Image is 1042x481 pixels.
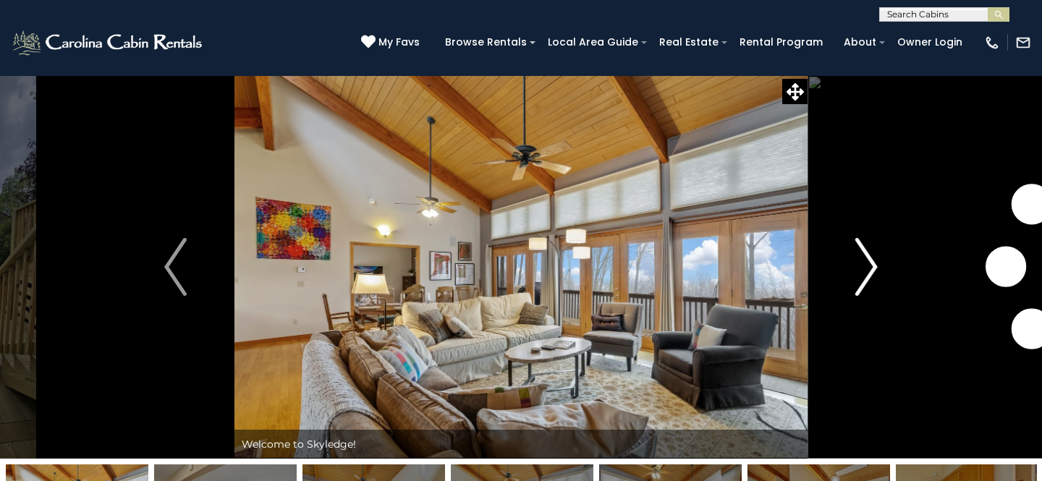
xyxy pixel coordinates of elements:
a: Rental Program [732,31,830,54]
img: White-1-2.png [11,28,206,57]
a: About [836,31,884,54]
button: Next [808,75,925,459]
span: My Favs [378,35,420,50]
button: Previous [117,75,234,459]
a: Browse Rentals [438,31,534,54]
a: My Favs [361,35,423,51]
div: Welcome to Skyledge! [234,430,808,459]
img: arrow [855,238,877,296]
a: Local Area Guide [541,31,645,54]
img: phone-regular-white.png [984,35,1000,51]
img: arrow [164,238,186,296]
img: mail-regular-white.png [1015,35,1031,51]
a: Real Estate [652,31,726,54]
a: Owner Login [890,31,970,54]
